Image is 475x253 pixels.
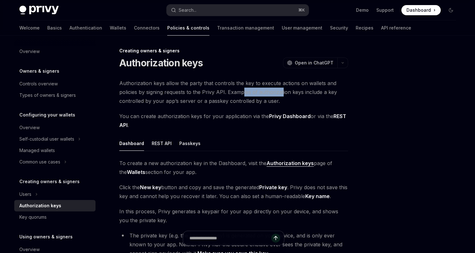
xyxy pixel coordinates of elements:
a: Overview [14,46,96,57]
h1: Authorization keys [119,57,203,69]
span: Open in ChatGPT [295,60,333,66]
div: Overview [19,124,40,131]
button: Toggle Users section [14,189,96,200]
span: In this process, Privy generates a keypair for your app directly on your device, and shows you th... [119,207,348,225]
a: Support [376,7,394,13]
div: Controls overview [19,80,58,88]
h5: Creating owners & signers [19,178,80,185]
button: Dashboard [119,136,144,151]
a: Policies & controls [167,20,209,36]
span: Click the button and copy and save the generated . Privy does not save this key and cannot help y... [119,183,348,201]
span: Dashboard [406,7,431,13]
span: ⌘ K [298,8,305,13]
h5: Owners & signers [19,67,59,75]
button: Toggle Self-custodial user wallets section [14,133,96,145]
strong: Private key [259,184,287,190]
span: You can create authorization keys for your application via the or via the . [119,112,348,130]
button: Open in ChatGPT [283,57,337,68]
a: Welcome [19,20,40,36]
h5: Configuring your wallets [19,111,75,119]
div: Types of owners & signers [19,91,76,99]
a: Basics [47,20,62,36]
button: Toggle dark mode [446,5,456,15]
h5: Using owners & signers [19,233,73,241]
a: Types of owners & signers [14,90,96,101]
a: Transaction management [217,20,274,36]
a: Managed wallets [14,145,96,156]
a: Security [330,20,348,36]
a: Recipes [356,20,373,36]
button: REST API [152,136,172,151]
a: Overview [14,122,96,133]
strong: Privy Dashboard [269,113,311,119]
strong: New key [140,184,161,190]
div: Self-custodial user wallets [19,135,74,143]
div: Users [19,190,31,198]
input: Ask a question... [189,231,271,245]
a: Authorization keys [267,160,314,167]
button: Toggle Common use cases section [14,156,96,168]
a: Controls overview [14,78,96,90]
a: Wallets [110,20,126,36]
strong: Key name [305,193,330,199]
span: To create a new authorization key in the Dashboard, visit the page of the section for your app. [119,159,348,176]
strong: Wallets [127,169,145,175]
span: Authorization keys allow the party that controls the key to execute actions on wallets and polici... [119,79,348,105]
a: User management [282,20,322,36]
div: Authorization keys [19,202,61,210]
button: Send message [271,234,280,243]
a: Connectors [134,20,160,36]
div: Overview [19,48,40,55]
div: Common use cases [19,158,60,166]
a: API reference [381,20,411,36]
div: Creating owners & signers [119,48,348,54]
button: Open search [167,4,309,16]
a: Authentication [69,20,102,36]
a: Dashboard [401,5,441,15]
button: Passkeys [179,136,201,151]
img: dark logo [19,6,59,15]
a: Demo [356,7,369,13]
a: Key quorums [14,211,96,223]
div: Key quorums [19,213,47,221]
div: Managed wallets [19,147,55,154]
div: Search... [179,6,196,14]
a: Authorization keys [14,200,96,211]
